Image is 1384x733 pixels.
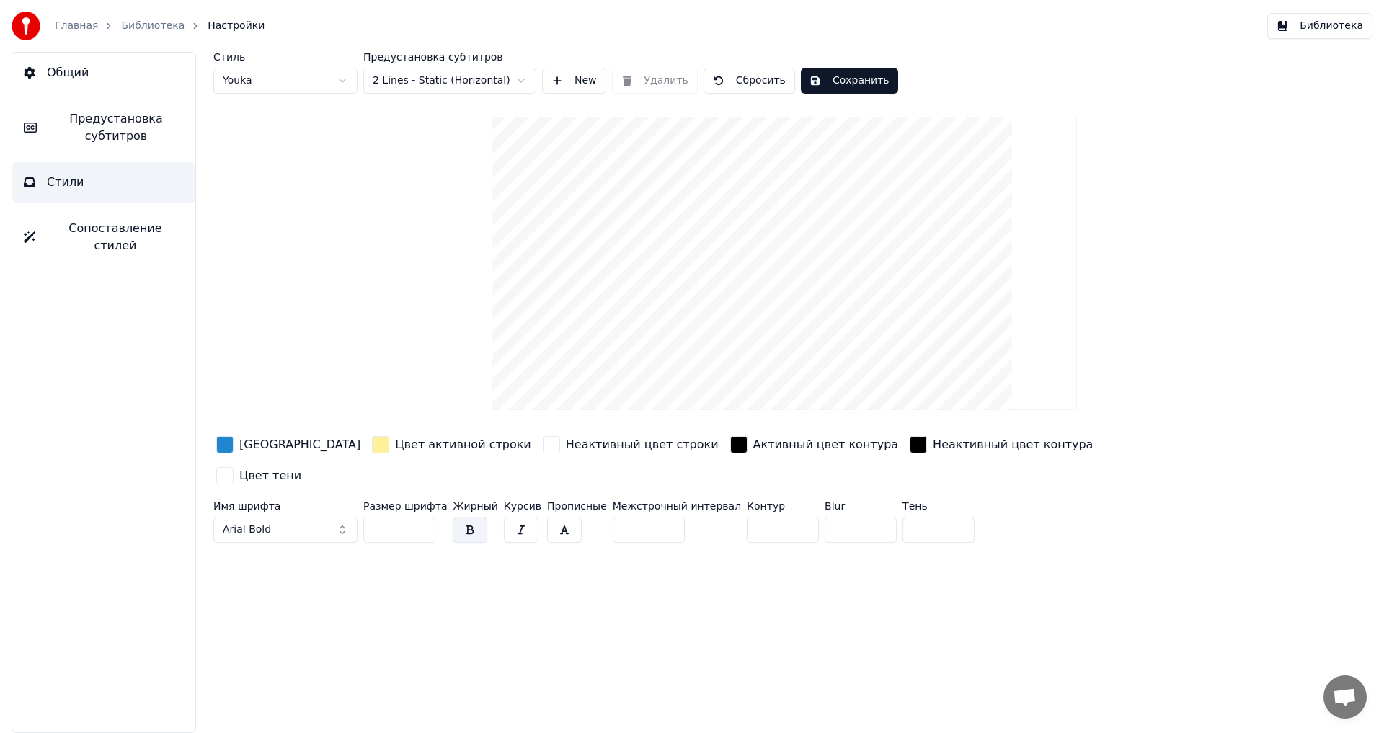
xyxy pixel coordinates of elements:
label: Размер шрифта [363,501,447,511]
label: Жирный [453,501,497,511]
span: Общий [47,64,89,81]
span: Сопоставление стилей [47,220,184,254]
nav: breadcrumb [55,19,265,33]
label: Тень [902,501,975,511]
span: Настройки [208,19,265,33]
div: Открытый чат [1323,675,1367,719]
label: Имя шрифта [213,501,358,511]
button: Цвет активной строки [369,433,534,456]
a: Библиотека [121,19,185,33]
label: Blur [825,501,897,511]
button: Предустановка субтитров [12,99,195,156]
button: [GEOGRAPHIC_DATA] [213,433,363,456]
span: Arial Bold [223,523,271,537]
label: Стиль [213,52,358,62]
button: Активный цвет контура [727,433,902,456]
div: Неактивный цвет контура [933,436,1093,453]
button: Неактивный цвет строки [540,433,722,456]
button: Неактивный цвет контура [907,433,1096,456]
button: Сопоставление стилей [12,208,195,266]
span: Предустановка субтитров [48,110,184,145]
button: Цвет тени [213,464,304,487]
div: Цвет тени [239,467,301,484]
div: Неактивный цвет строки [566,436,719,453]
label: Курсив [504,501,541,511]
div: Цвет активной строки [395,436,531,453]
label: Межстрочный интервал [613,501,741,511]
button: Сбросить [704,68,795,94]
div: [GEOGRAPHIC_DATA] [239,436,360,453]
button: Стили [12,162,195,203]
button: Общий [12,53,195,93]
span: Стили [47,174,84,191]
img: youka [12,12,40,40]
label: Контур [747,501,819,511]
a: Главная [55,19,98,33]
div: Активный цвет контура [753,436,899,453]
label: Прописные [547,501,607,511]
button: Сохранить [801,68,898,94]
button: Библиотека [1267,13,1372,39]
button: New [542,68,606,94]
label: Предустановка субтитров [363,52,536,62]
